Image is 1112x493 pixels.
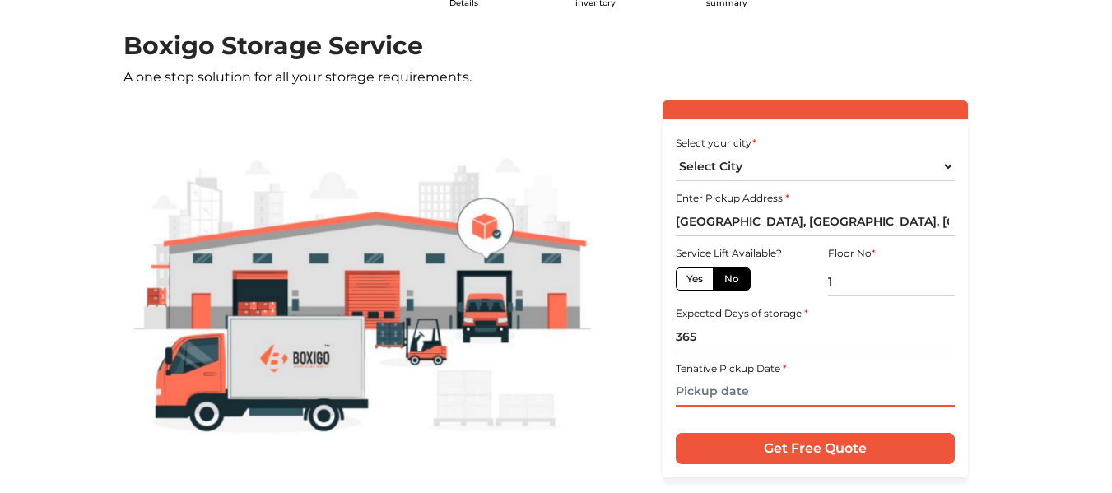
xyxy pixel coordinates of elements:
[676,191,789,206] label: Enter Pickup Address
[676,306,808,321] label: Expected Days of storage
[713,267,751,291] label: No
[676,267,714,291] label: Yes
[123,31,989,61] h1: Boxigo Storage Service
[676,433,955,464] input: Get Free Quote
[828,267,955,296] input: Ex: 4
[676,207,955,236] input: Select Building or Nearest Landmark
[676,136,756,151] label: Select your city
[828,246,876,261] label: Floor No
[676,361,787,376] label: Tenative Pickup Date
[676,323,955,351] input: Ex: 365
[123,67,989,87] p: A one stop solution for all your storage requirements.
[676,246,782,261] label: Service Lift Available?
[676,378,955,407] input: Pickup date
